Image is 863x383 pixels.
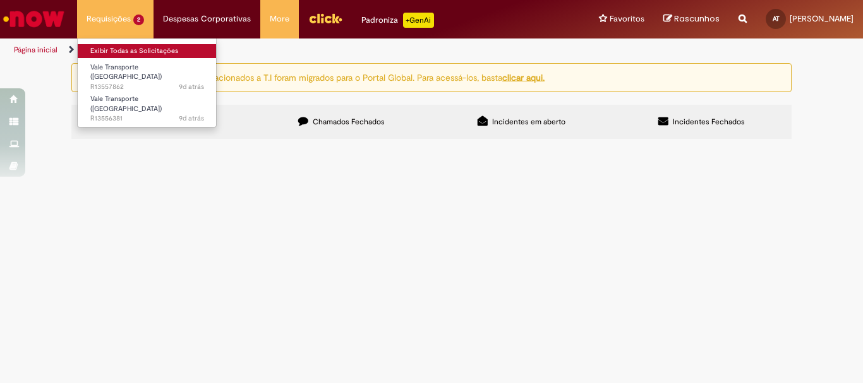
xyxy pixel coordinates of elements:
span: R13557862 [90,82,204,92]
span: [PERSON_NAME] [790,13,854,24]
img: click_logo_yellow_360x200.png [308,9,342,28]
time: 23/09/2025 09:50:49 [179,82,204,91]
span: 9d atrás [179,114,204,123]
span: 2 [133,15,144,25]
span: Vale Transporte ([GEOGRAPHIC_DATA]) [90,62,162,82]
span: AT [773,15,780,23]
span: Rascunhos [674,13,720,25]
span: Incidentes Fechados [673,117,745,127]
div: Padroniza [361,13,434,28]
a: Página inicial [14,45,57,55]
span: Despesas Corporativas [163,13,251,25]
p: +GenAi [403,13,434,28]
span: Incidentes em aberto [492,117,565,127]
span: More [270,13,289,25]
span: 9d atrás [179,82,204,91]
a: Exibir Todas as Solicitações [78,44,217,58]
a: Aberto R13557862 : Vale Transporte (VT) [78,61,217,88]
time: 22/09/2025 16:50:23 [179,114,204,123]
span: Favoritos [610,13,644,25]
span: Vale Transporte ([GEOGRAPHIC_DATA]) [90,94,162,114]
a: Rascunhos [663,13,720,25]
img: ServiceNow [1,6,66,32]
span: R13556381 [90,114,204,124]
span: Chamados Fechados [313,117,385,127]
span: Requisições [87,13,131,25]
ul: Requisições [77,38,217,127]
a: Aberto R13556381 : Vale Transporte (VT) [78,92,217,119]
ng-bind-html: Atenção: alguns chamados relacionados a T.I foram migrados para o Portal Global. Para acessá-los,... [96,71,545,83]
a: clicar aqui. [502,71,545,83]
ul: Trilhas de página [9,38,566,62]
